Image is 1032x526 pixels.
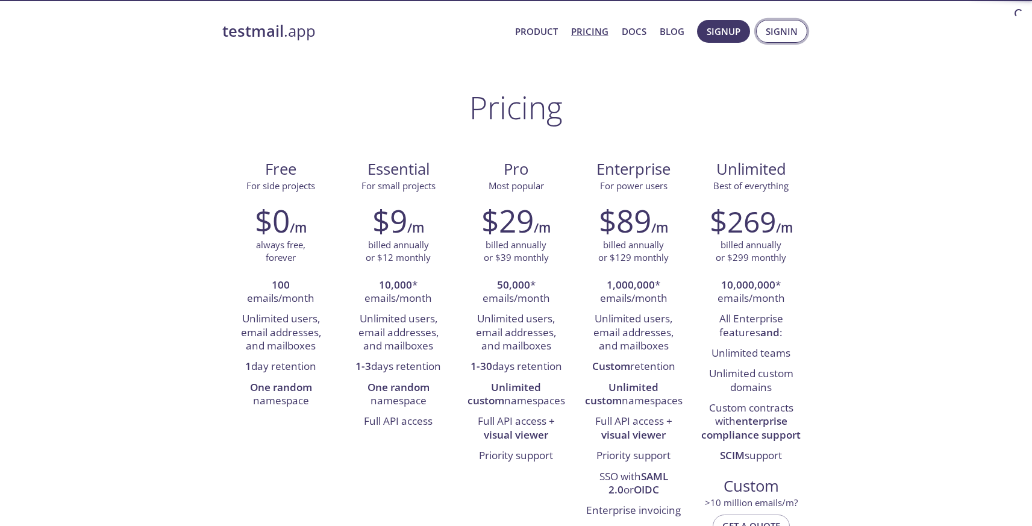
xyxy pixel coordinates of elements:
a: Docs [622,23,646,39]
li: Full API access + [584,412,683,446]
h6: /m [534,218,551,238]
p: billed annually or $129 monthly [598,239,669,265]
p: billed annually or $299 monthly [716,239,786,265]
span: Unlimited [716,158,786,180]
h2: $9 [372,202,407,239]
li: namespaces [584,378,683,412]
li: namespaces [466,378,566,412]
h2: $29 [481,202,534,239]
li: Unlimited users, email addresses, and mailboxes [584,309,683,357]
strong: 1,000,000 [607,278,655,292]
li: Unlimited custom domains [701,364,801,398]
span: For power users [600,180,668,192]
li: Unlimited users, email addresses, and mailboxes [466,309,566,357]
li: SSO with or [584,467,683,501]
li: * emails/month [466,275,566,310]
span: Enterprise [584,159,683,180]
li: day retention [231,357,331,377]
span: Signin [766,23,798,39]
li: Custom contracts with [701,398,801,446]
a: Blog [660,23,684,39]
li: emails/month [231,275,331,310]
li: Unlimited users, email addresses, and mailboxes [349,309,448,357]
a: Product [515,23,558,39]
button: Signup [697,20,750,43]
li: * emails/month [701,275,801,310]
strong: visual viewer [484,428,548,442]
strong: SAML 2.0 [608,469,668,496]
span: Signup [707,23,740,39]
h1: Pricing [469,89,563,125]
span: For side projects [246,180,315,192]
strong: OIDC [634,483,659,496]
strong: 1 [245,359,251,373]
li: Enterprise invoicing [584,501,683,521]
strong: SCIM [720,448,745,462]
span: Essential [349,159,448,180]
li: Full API access [349,412,448,432]
h2: $0 [255,202,290,239]
span: > 10 million emails/m? [705,496,798,509]
p: always free, forever [256,239,305,265]
h6: /m [776,218,793,238]
li: Unlimited users, email addresses, and mailboxes [231,309,331,357]
li: * emails/month [584,275,683,310]
strong: Custom [592,359,630,373]
strong: Unlimited custom [585,380,659,407]
span: For small projects [361,180,436,192]
strong: and [760,325,780,339]
li: All Enterprise features : [701,309,801,343]
span: 269 [727,202,776,241]
li: Unlimited teams [701,343,801,364]
li: days retention [466,357,566,377]
span: Pro [467,159,565,180]
h6: /m [651,218,668,238]
a: testmail.app [222,21,505,42]
li: namespace [349,378,448,412]
li: Priority support [466,446,566,466]
strong: enterprise compliance support [701,414,801,441]
h2: $ [710,202,776,239]
strong: 10,000 [379,278,412,292]
strong: 1-3 [355,359,371,373]
p: billed annually or $12 monthly [366,239,431,265]
span: Free [232,159,330,180]
span: Custom [702,476,800,496]
h6: /m [407,218,424,238]
strong: 100 [272,278,290,292]
li: namespace [231,378,331,412]
h2: $89 [599,202,651,239]
a: Pricing [571,23,608,39]
li: Priority support [584,446,683,466]
li: * emails/month [349,275,448,310]
h6: /m [290,218,307,238]
p: billed annually or $39 monthly [484,239,549,265]
strong: Unlimited custom [468,380,542,407]
strong: 1-30 [471,359,492,373]
strong: testmail [222,20,284,42]
strong: visual viewer [601,428,666,442]
button: Signin [756,20,807,43]
span: Best of everything [713,180,789,192]
strong: One random [250,380,312,394]
strong: 50,000 [497,278,530,292]
li: days retention [349,357,448,377]
li: Full API access + [466,412,566,446]
strong: One random [367,380,430,394]
strong: 10,000,000 [721,278,775,292]
span: Most popular [489,180,544,192]
li: retention [584,357,683,377]
li: support [701,446,801,466]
